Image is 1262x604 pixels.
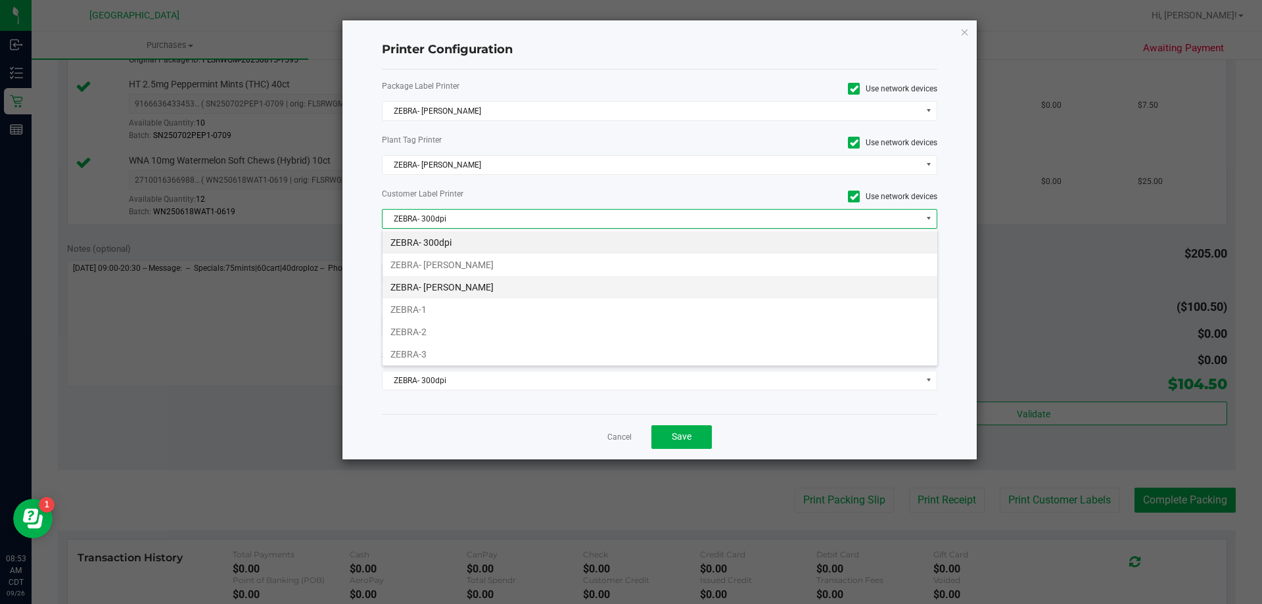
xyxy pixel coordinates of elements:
h4: Printer Configuration [382,41,938,58]
a: Cancel [607,432,632,443]
label: Use network devices [670,191,938,202]
li: ZEBRA-3 [383,343,937,365]
li: ZEBRA- 300dpi [383,231,937,254]
span: ZEBRA- [PERSON_NAME] [383,102,921,120]
label: Use network devices [670,137,938,149]
label: Plant Tag Printer [382,134,650,146]
label: Customer Label Printer [382,188,650,200]
label: Package Label Printer [382,80,650,92]
iframe: Resource center unread badge [39,497,55,513]
li: ZEBRA- [PERSON_NAME] [383,254,937,276]
label: Use network devices [670,83,938,95]
li: ZEBRA-2 [383,321,937,343]
span: ZEBRA- 300dpi [383,371,921,390]
li: ZEBRA-1 [383,298,937,321]
span: Save [672,431,691,442]
iframe: Resource center [13,499,53,538]
li: ZEBRA- [PERSON_NAME] [383,276,937,298]
span: ZEBRA- [PERSON_NAME] [383,156,921,174]
button: Save [651,425,712,449]
span: ZEBRA- 300dpi [383,210,921,228]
